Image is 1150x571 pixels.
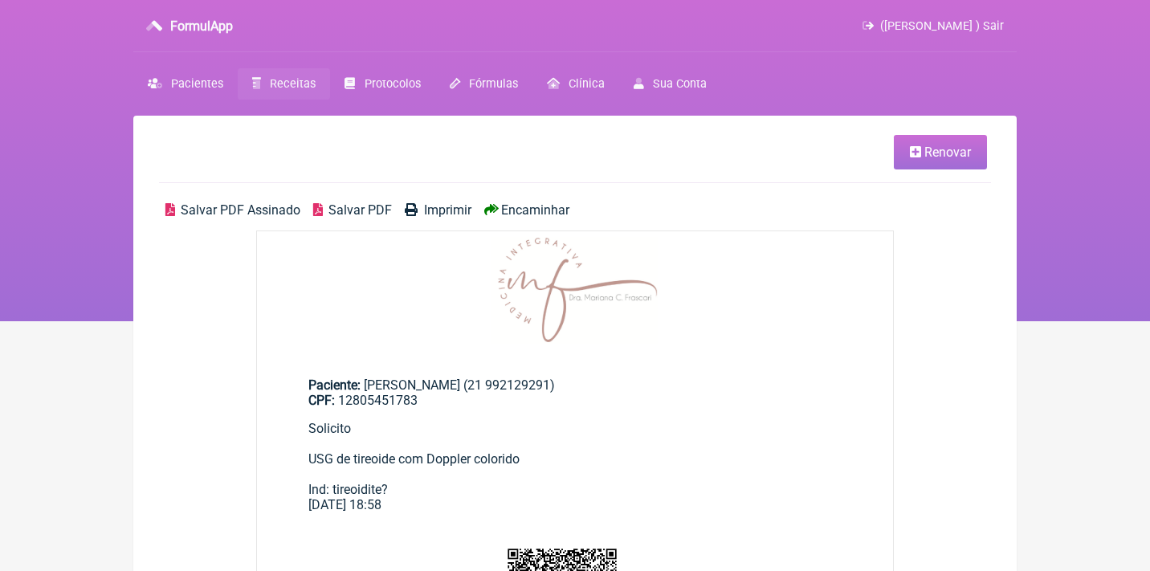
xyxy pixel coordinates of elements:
[484,202,569,218] a: Encaminhar
[308,393,335,408] span: CPF:
[569,77,605,91] span: Clínica
[424,202,471,218] span: Imprimir
[653,77,707,91] span: Sua Conta
[170,18,233,34] h3: FormulApp
[308,377,842,408] div: [PERSON_NAME] (21 992129291)
[257,231,893,349] img: rtAAAAAASUVORK5CYII=
[435,68,532,100] a: Fórmulas
[171,77,223,91] span: Pacientes
[405,202,471,218] a: Imprimir
[501,202,569,218] span: Encaminhar
[330,68,434,100] a: Protocolos
[469,77,518,91] span: Fórmulas
[308,421,842,497] div: Solicito USG de tireoide com Doppler colorido Ind: tireoidite?
[862,19,1004,33] a: ([PERSON_NAME] ) Sair
[308,393,842,408] div: 12805451783
[133,68,238,100] a: Pacientes
[532,68,619,100] a: Clínica
[238,68,330,100] a: Receitas
[365,77,421,91] span: Protocolos
[619,68,721,100] a: Sua Conta
[308,377,361,393] span: Paciente:
[308,497,842,512] div: [DATE] 18:58
[894,135,987,169] a: Renovar
[165,202,300,218] a: Salvar PDF Assinado
[328,202,392,218] span: Salvar PDF
[270,77,316,91] span: Receitas
[880,19,1004,33] span: ([PERSON_NAME] ) Sair
[924,145,971,160] span: Renovar
[313,202,392,218] a: Salvar PDF
[181,202,300,218] span: Salvar PDF Assinado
